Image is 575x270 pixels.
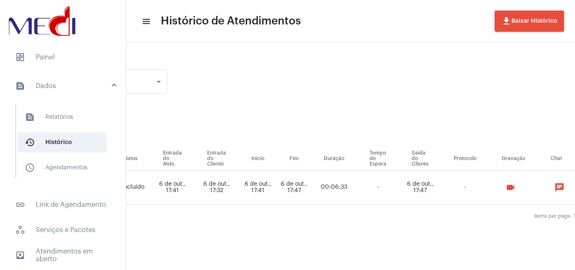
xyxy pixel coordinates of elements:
mat-icon: videocam [506,182,516,192]
td: Concluído [110,171,150,205]
mat-chip-list: selection [491,179,536,196]
span: Link de Agendamento [8,195,117,215]
span: Painel [8,47,117,67]
td: - [357,171,399,205]
mat-icon: sidenav icon [15,81,25,91]
mat-expansion-panel-header: sidenav iconDados [5,72,126,99]
th: Duração [311,147,357,171]
mat-icon: sidenav icon [141,16,150,27]
td: 6 de out., 17:41 [150,171,194,205]
span: Histórico [18,132,107,152]
span: sidenav icon [15,225,25,235]
th: Entrada do Cliente [194,147,239,171]
span: sidenav icon [15,52,25,62]
td: 00:06:33 [311,171,357,205]
mat-panel-title: Dados [15,81,112,91]
th: Entrada do Atde. [150,147,194,171]
mat-chip-list: selection [540,179,572,196]
div: sidenav iconDados [5,99,126,190]
th: Fim [277,147,311,171]
span: Histórico de Atendimentos [161,14,301,28]
th: Gravação [489,147,538,171]
mat-icon: sidenav icon [15,200,25,210]
mat-icon: sidenav icon [25,163,35,173]
td: 6 de out., 17:47 [277,171,311,205]
th: Início [239,147,277,171]
mat-icon: sidenav icon [25,112,35,122]
span: Relatórios [18,107,107,127]
td: 6 de out., 17:47 [399,171,441,205]
th: Status [110,147,150,171]
img: d3a1b5fa-500b-b90f-5a1c-719c20e9830b.png [7,4,77,38]
th: Tempo de Espera [357,147,399,171]
mat-icon: sidenav icon [15,250,25,260]
mat-icon: chat [554,182,564,192]
th: Chat [538,147,575,171]
td: - [441,171,489,205]
div: Items per page: [534,214,572,219]
mat-icon: sidenav icon [25,137,35,147]
span: Baixar Histórico [501,18,557,24]
mat-icon: file_download [501,16,511,26]
span: Atendimentos em aberto [8,245,117,265]
span: Serviços e Pacotes [8,220,117,240]
td: 6 de out., 17:41 [239,171,277,205]
th: Saída do Cliente [399,147,441,171]
td: 6 de out., 17:32 [194,171,239,205]
span: Agendamentos [18,158,107,178]
th: Protocolo [441,147,489,171]
button: Baixar Histórico [495,11,564,32]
